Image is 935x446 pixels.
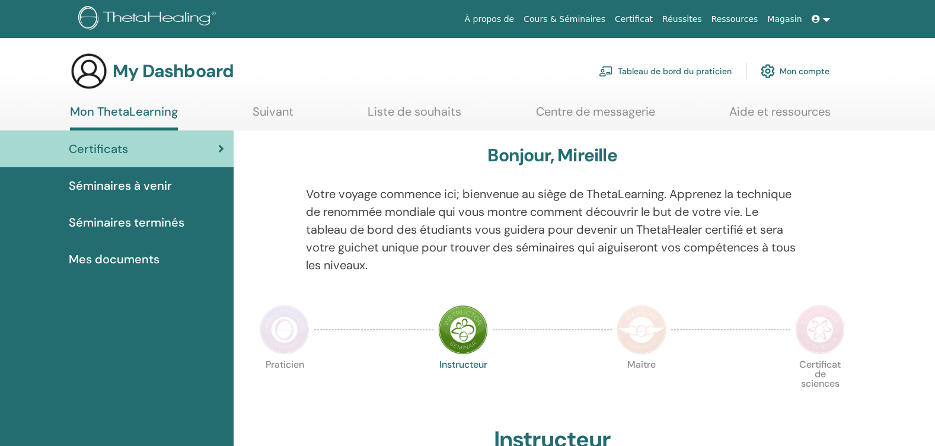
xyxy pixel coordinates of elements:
[70,104,178,130] a: Mon ThetaLearning
[707,8,763,30] a: Ressources
[761,58,829,84] a: Mon compte
[260,360,309,410] p: Praticien
[113,60,234,82] h3: My Dashboard
[306,185,799,274] p: Votre voyage commence ici; bienvenue au siège de ThetaLearning. Apprenez la technique de renommée...
[795,360,845,410] p: Certificat de sciences
[438,305,488,355] img: Instructor
[368,104,461,128] a: Liste de souhaits
[460,8,519,30] a: À propos de
[69,140,128,158] span: Certificats
[761,61,775,81] img: cog.svg
[78,6,220,33] img: logo.png
[70,52,108,90] img: generic-user-icon.jpg
[795,305,845,355] img: Certificate of Science
[260,305,309,355] img: Practitioner
[658,8,706,30] a: Réussites
[69,250,159,268] span: Mes documents
[253,104,293,128] a: Suivant
[438,360,488,410] p: Instructeur
[487,145,617,166] h3: Bonjour, Mireille
[69,177,172,195] span: Séminaires à venir
[536,104,655,128] a: Centre de messagerie
[69,214,184,231] span: Séminaires terminés
[610,8,658,30] a: Certificat
[519,8,610,30] a: Cours & Séminaires
[599,58,732,84] a: Tableau de bord du praticien
[617,360,666,410] p: Maître
[599,66,613,77] img: chalkboard-teacher.svg
[762,8,806,30] a: Magasin
[617,305,666,355] img: Master
[729,104,831,128] a: Aide et ressources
